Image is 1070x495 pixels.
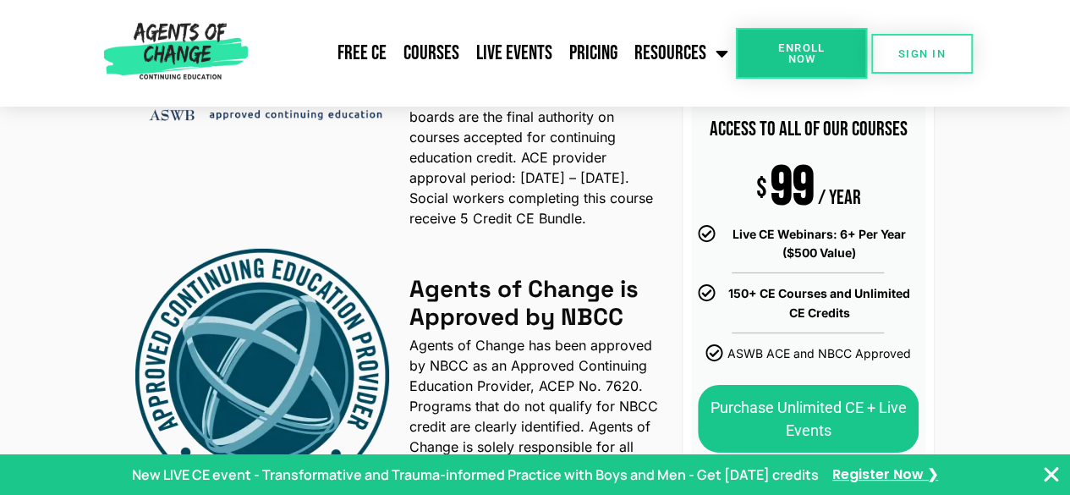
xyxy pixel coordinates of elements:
div: / YEAR [817,190,860,208]
p: Agents of Change has been approved by NBCC as an Approved Continuing Education Provider, ACEP No.... [409,335,661,477]
a: Live Events [468,32,561,74]
nav: Menu [255,32,736,74]
li: 150+ CE Courses and Unlimited CE Credits [698,285,919,323]
a: Enroll Now [736,28,867,79]
a: Resources [626,32,736,74]
a: Pricing [561,32,626,74]
a: Purchase Unlimited CE + Live Events [698,385,919,453]
div: ACCESS TO ALL OF OUR COURSES [698,110,919,151]
span: Enroll Now [763,42,840,64]
li: Live CE Webinars: 6+ Per Year ($500 Value) [698,225,919,263]
span: $ [755,180,766,199]
div: 99 [770,179,814,198]
a: SIGN IN [871,34,973,74]
p: New LIVE CE event - Transformative and Trauma-informed Practice with Boys and Men - Get [DATE] cr... [132,465,819,485]
a: Free CE [329,32,395,74]
button: Close Banner [1041,465,1062,485]
li: ASWB ACE and NBCC Approved [698,345,919,368]
span: SIGN IN [898,48,946,59]
h4: Agents of Change is Approved by NBCC [409,275,661,332]
a: Register Now ❯ [832,465,938,484]
a: Courses [395,32,468,74]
